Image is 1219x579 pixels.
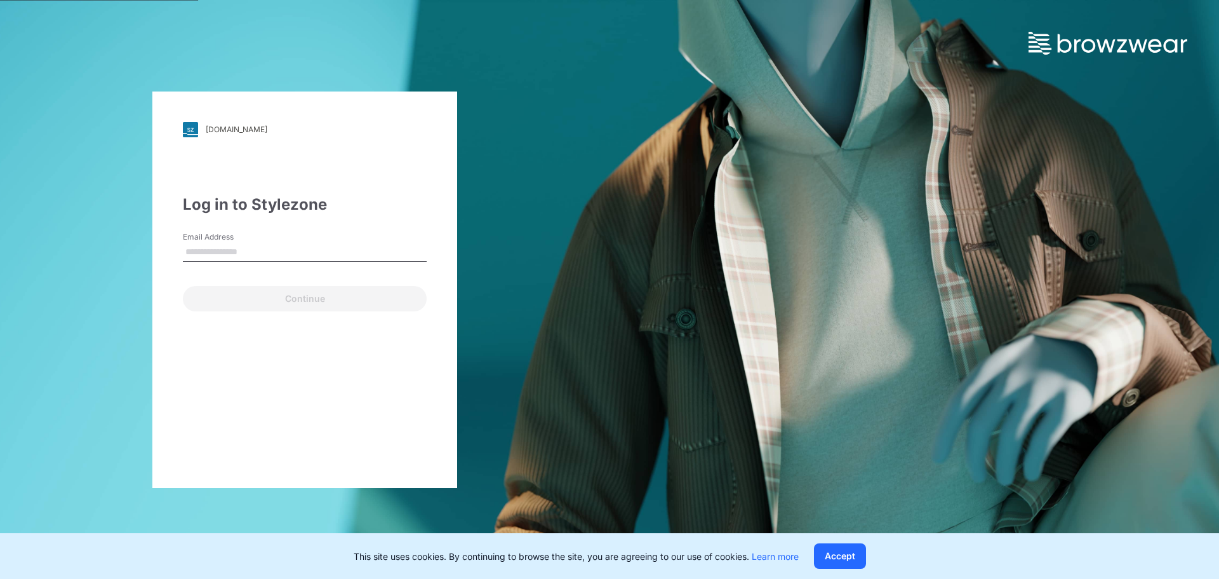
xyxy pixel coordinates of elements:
[183,122,198,137] img: svg+xml;base64,PHN2ZyB3aWR0aD0iMjgiIGhlaWdodD0iMjgiIHZpZXdCb3g9IjAgMCAyOCAyOCIgZmlsbD0ibm9uZSIgeG...
[354,550,799,563] p: This site uses cookies. By continuing to browse the site, you are agreeing to our use of cookies.
[183,231,272,243] label: Email Address
[814,543,866,569] button: Accept
[183,193,427,216] div: Log in to Stylezone
[752,551,799,562] a: Learn more
[206,125,267,134] div: [DOMAIN_NAME]
[1029,32,1187,55] img: browzwear-logo.73288ffb.svg
[183,122,427,137] a: [DOMAIN_NAME]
